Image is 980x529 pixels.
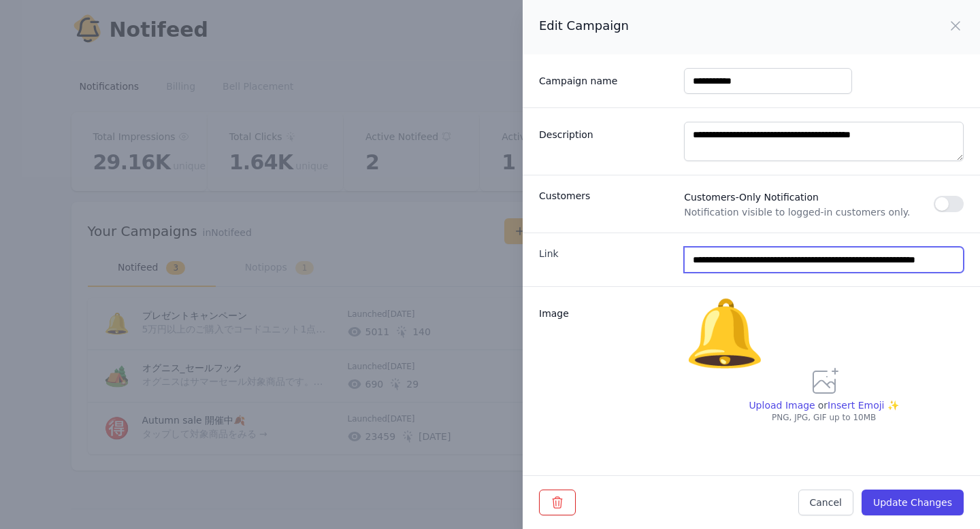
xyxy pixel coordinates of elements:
[114,441,172,450] span: We run on Gist
[862,490,964,515] button: Update Changes
[798,490,853,515] button: Cancel
[684,205,934,219] span: Notification visible to logged-in customers only.
[815,398,828,412] p: or
[684,189,934,205] span: Customers-Only Notification
[11,104,261,133] button: New conversation
[539,69,673,88] label: Campaign name
[684,295,766,371] span: 🔔
[539,247,673,260] label: Link
[749,400,815,411] span: Upload Image
[539,122,673,141] label: Description
[88,113,163,124] span: New conversation
[539,16,629,35] h2: Edit Campaign
[539,301,673,320] label: Image
[684,412,964,423] p: PNG, JPG, GIF up to 10MB
[828,398,899,412] span: Insert Emoji ✨
[539,189,673,203] h3: Customers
